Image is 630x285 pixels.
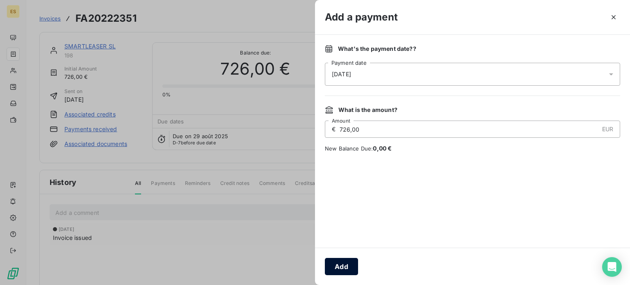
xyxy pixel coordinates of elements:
[338,45,416,53] span: What's the payment date? ?
[325,144,620,153] span: New Balance Due:
[373,145,392,152] span: 0,00 €
[325,258,358,275] button: Add
[325,10,398,25] h3: Add a payment
[338,106,397,114] span: What is the amount?
[602,257,622,277] div: Open Intercom Messenger
[332,70,351,78] span: [DATE]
